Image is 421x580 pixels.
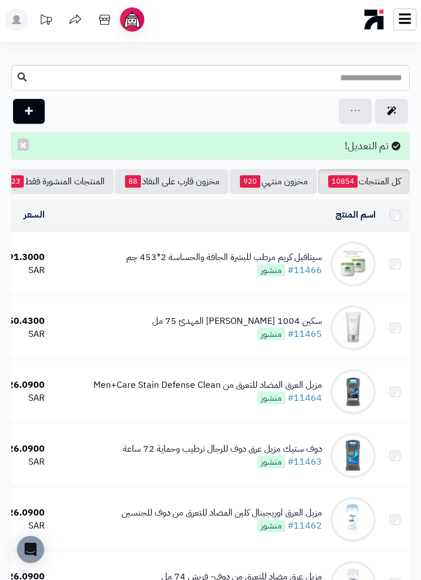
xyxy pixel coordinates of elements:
a: اسم المنتج [336,208,376,222]
img: سيتافيل كريم مرطب للبشرة الجافة والحساسة 2*453 جم [330,241,376,287]
img: مزيل العرق المضاد للتعرق من Men+Care Stain Defense Clean [330,369,376,414]
div: 50.4300 [2,315,45,328]
a: السعر [24,208,45,222]
div: 91.3000 [2,251,45,264]
a: #11463 [287,455,322,469]
img: سكين 1004 كريم سينتيلا المهدئ 75 مل [330,305,376,350]
span: منشور [257,264,285,276]
span: 920 [240,175,260,188]
a: #11464 [287,391,322,405]
span: منشور [257,520,285,532]
div: SAR [2,520,45,533]
a: مخزون قارب على النفاذ88 [115,169,229,194]
img: ai-face.png [122,10,142,29]
span: منشور [257,456,285,468]
img: دوف ستيك مزيل عرق دوف للرجال ترطيب وحماية 72 ساعة [330,433,376,478]
div: سكين 1004 [PERSON_NAME] المهدئ 75 مل [152,315,322,328]
div: SAR [2,392,45,405]
div: تم التعديل! [11,132,410,159]
div: 26.0900 [2,507,45,520]
span: منشور [257,392,285,404]
span: منشور [257,328,285,340]
a: كل المنتجات10854 [318,169,410,194]
a: #11462 [287,519,322,533]
span: 10854 [328,175,358,188]
img: مزيل العرق اوريجينال كلين المضاد للتعرق من دوف للجنسين [330,497,376,542]
img: logo-mobile.png [364,7,384,32]
div: سيتافيل كريم مرطب للبشرة الجافة والحساسة 2*453 جم [126,251,322,264]
div: Open Intercom Messenger [17,536,44,563]
a: #11466 [287,263,322,277]
div: SAR [2,456,45,469]
a: مخزون منتهي920 [230,169,317,194]
a: تحديثات المنصة [32,8,60,34]
div: 26.0900 [2,443,45,456]
div: مزيل العرق اوريجينال كلين المضاد للتعرق من دوف للجنسين [122,507,322,520]
span: 88 [125,175,141,188]
div: SAR [2,264,45,277]
button: × [18,138,29,151]
div: مزيل العرق المضاد للتعرق من Men+Care Stain Defense Clean [93,379,322,392]
div: دوف ستيك مزيل عرق دوف للرجال ترطيب وحماية 72 ساعة [123,443,322,456]
a: #11465 [287,327,322,341]
div: 26.0900 [2,379,45,392]
div: SAR [2,328,45,341]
